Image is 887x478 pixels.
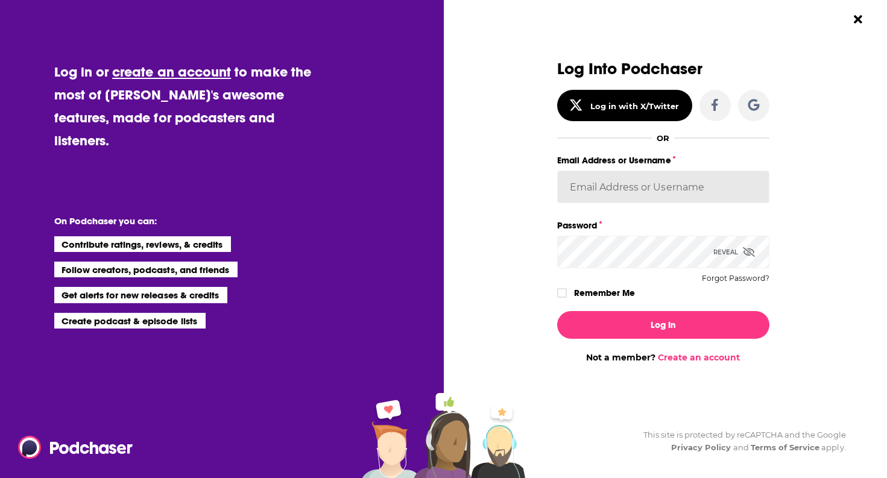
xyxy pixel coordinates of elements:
[557,311,769,339] button: Log In
[634,429,846,454] div: This site is protected by reCAPTCHA and the Google and apply.
[112,63,231,80] a: create an account
[54,287,227,303] li: Get alerts for new releases & credits
[557,171,769,203] input: Email Address or Username
[557,218,769,233] label: Password
[657,133,669,143] div: OR
[574,285,635,301] label: Remember Me
[557,153,769,168] label: Email Address or Username
[713,236,755,268] div: Reveal
[54,215,295,227] li: On Podchaser you can:
[18,436,134,459] img: Podchaser - Follow, Share and Rate Podcasts
[751,442,820,452] a: Terms of Service
[54,262,238,277] li: Follow creators, podcasts, and friends
[18,436,124,459] a: Podchaser - Follow, Share and Rate Podcasts
[54,313,206,329] li: Create podcast & episode lists
[590,101,679,111] div: Log in with X/Twitter
[557,352,769,363] div: Not a member?
[847,8,870,31] button: Close Button
[557,60,769,78] h3: Log Into Podchaser
[54,236,232,252] li: Contribute ratings, reviews, & credits
[557,90,692,121] button: Log in with X/Twitter
[658,352,740,363] a: Create an account
[671,442,731,452] a: Privacy Policy
[702,274,769,283] button: Forgot Password?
